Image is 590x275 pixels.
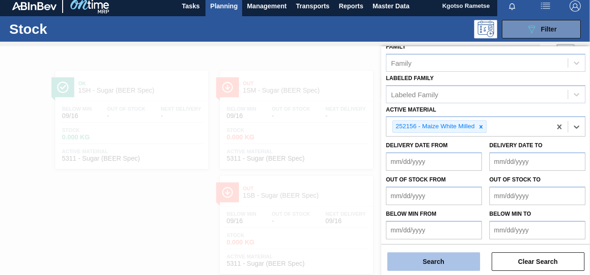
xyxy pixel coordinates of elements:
[210,0,237,12] span: Planning
[391,90,438,98] div: Labeled Family
[372,0,409,12] span: Master Data
[386,211,436,217] label: Below Min from
[489,187,585,205] input: mm/dd/yyyy
[386,176,446,183] label: Out of Stock from
[557,44,575,62] div: Card Vision
[489,221,585,239] input: mm/dd/yyyy
[9,24,137,34] h1: Stock
[386,44,406,50] label: Family
[386,106,436,113] label: Active Material
[489,142,542,149] label: Delivery Date to
[502,20,581,38] button: Filter
[540,44,557,62] div: List Vision
[489,152,585,171] input: mm/dd/yyyy
[489,211,531,217] label: Below Min to
[339,0,363,12] span: Reports
[474,20,497,38] div: Programming: no user selected
[386,75,434,81] label: Labeled Family
[540,0,551,12] img: userActions
[180,0,201,12] span: Tasks
[386,221,482,239] input: mm/dd/yyyy
[541,25,557,33] span: Filter
[12,2,57,10] img: TNhmsLtSVTkK8tSr43FrP2fwEKptu5GPRR3wAAAABJRU5ErkJggg==
[296,0,329,12] span: Transports
[386,152,482,171] input: mm/dd/yyyy
[570,0,581,12] img: Logout
[386,187,482,205] input: mm/dd/yyyy
[489,176,540,183] label: Out of Stock to
[247,0,287,12] span: Management
[393,121,476,132] div: 252156 - Maize White Milled
[386,142,448,149] label: Delivery Date from
[391,59,411,67] div: Family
